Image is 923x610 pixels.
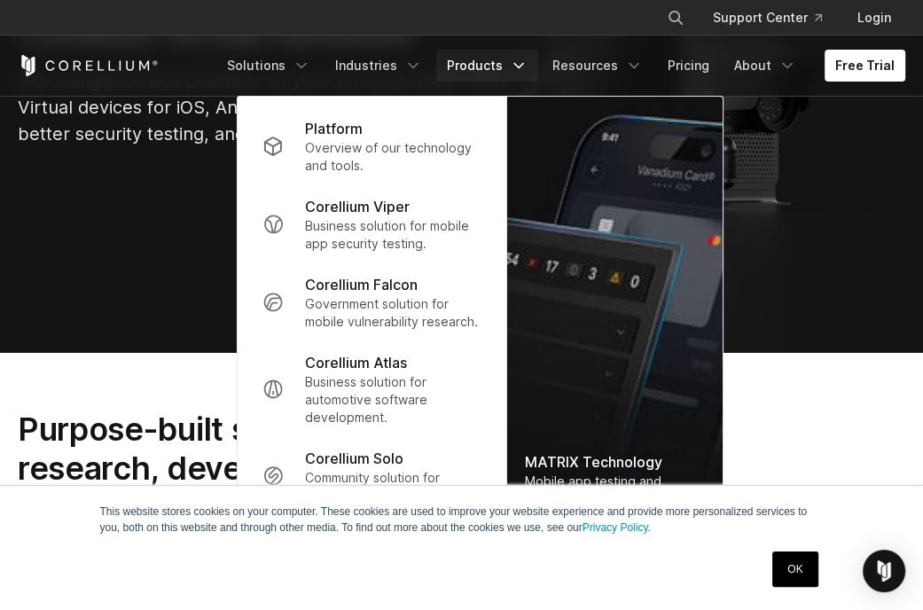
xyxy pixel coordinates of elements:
img: Matrix_WebNav_1x [507,97,723,526]
a: Industries [325,50,433,82]
button: Search [660,2,692,34]
p: Community solution for mobile security discovery. [305,469,481,504]
div: Open Intercom Messenger [863,550,905,592]
p: Corellium Solo [305,448,403,469]
p: Corellium Falcon [305,274,418,295]
p: Platform [305,118,363,139]
h2: Purpose-built solutions for research, development, and testing. [18,410,520,528]
a: Support Center [699,2,836,34]
a: Products [436,50,538,82]
p: Business solution for automotive software development. [305,373,481,426]
p: Government solution for mobile vulnerability research. [305,295,481,331]
a: Resources [542,50,653,82]
p: This website stores cookies on your computer. These cookies are used to improve your website expe... [100,504,824,536]
a: Corellium Home [18,55,159,76]
a: Corellium Solo Community solution for mobile security discovery. [248,437,496,515]
p: Corellium Atlas [305,352,407,373]
a: Platform Overview of our technology and tools. [248,107,496,185]
a: MATRIX Technology Mobile app testing and reporting automation. [507,97,723,526]
a: Corellium Atlas Business solution for automotive software development. [248,341,496,437]
div: Navigation Menu [216,50,905,82]
p: Overview of our technology and tools. [305,139,481,175]
p: We changed what's possible, so you can build what's next. Virtual devices for iOS, Android, and A... [18,67,550,147]
a: Login [843,2,905,34]
div: Mobile app testing and reporting automation. [525,473,705,508]
a: Pricing [657,50,720,82]
div: Navigation Menu [645,2,905,34]
a: Free Trial [825,50,905,82]
a: Solutions [216,50,321,82]
a: Corellium Falcon Government solution for mobile vulnerability research. [248,263,496,341]
p: Business solution for mobile app security testing. [305,217,481,253]
a: About [724,50,807,82]
a: Privacy Policy. [583,521,651,534]
a: OK [772,551,817,587]
p: Corellium Viper [305,196,410,217]
div: MATRIX Technology [525,451,705,473]
a: Corellium Viper Business solution for mobile app security testing. [248,185,496,263]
